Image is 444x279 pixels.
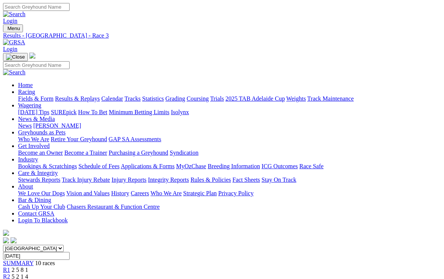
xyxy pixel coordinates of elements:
[18,210,54,217] a: Contact GRSA
[121,163,175,169] a: Applications & Forms
[18,95,53,102] a: Fields & Form
[3,3,70,11] input: Search
[299,163,323,169] a: Race Safe
[12,267,28,273] span: 2 5 8 1
[3,24,23,32] button: Toggle navigation
[18,217,68,223] a: Login To Blackbook
[18,143,50,149] a: Get Involved
[18,149,441,156] div: Get Involved
[3,230,9,236] img: logo-grsa-white.png
[187,95,209,102] a: Coursing
[18,122,441,129] div: News & Media
[78,163,119,169] a: Schedule of Fees
[18,183,33,190] a: About
[8,26,20,31] span: Menu
[67,204,160,210] a: Chasers Restaurant & Function Centre
[225,95,285,102] a: 2025 TAB Adelaide Cup
[125,95,141,102] a: Tracks
[3,18,17,24] a: Login
[18,163,77,169] a: Bookings & Scratchings
[18,109,49,115] a: [DATE] Tips
[262,176,296,183] a: Stay On Track
[3,39,25,46] img: GRSA
[6,54,25,60] img: Close
[18,82,33,88] a: Home
[18,89,35,95] a: Racing
[18,156,38,163] a: Industry
[307,95,354,102] a: Track Maintenance
[18,149,63,156] a: Become an Owner
[286,95,306,102] a: Weights
[109,109,169,115] a: Minimum Betting Limits
[3,252,70,260] input: Select date
[218,190,254,196] a: Privacy Policy
[18,109,441,116] div: Wagering
[18,190,65,196] a: We Love Our Dogs
[33,122,81,129] a: [PERSON_NAME]
[29,53,35,59] img: logo-grsa-white.png
[3,69,26,76] img: Search
[111,190,129,196] a: History
[3,46,17,52] a: Login
[18,102,41,109] a: Wagering
[62,176,110,183] a: Track Injury Rebate
[101,95,123,102] a: Calendar
[78,109,108,115] a: How To Bet
[18,136,49,142] a: Who We Are
[18,197,51,203] a: Bar & Dining
[51,109,76,115] a: SUREpick
[3,237,9,243] img: facebook.svg
[233,176,260,183] a: Fact Sheets
[18,204,65,210] a: Cash Up Your Club
[66,190,109,196] a: Vision and Values
[18,190,441,197] div: About
[51,136,107,142] a: Retire Your Greyhound
[176,163,206,169] a: MyOzChase
[3,260,33,266] a: SUMMARY
[3,32,441,39] a: Results - [GEOGRAPHIC_DATA] - Race 3
[166,95,185,102] a: Grading
[55,95,100,102] a: Results & Replays
[3,61,70,69] input: Search
[11,237,17,243] img: twitter.svg
[109,149,168,156] a: Purchasing a Greyhound
[208,163,260,169] a: Breeding Information
[64,149,107,156] a: Become a Trainer
[18,176,441,183] div: Care & Integrity
[3,53,28,61] button: Toggle navigation
[142,95,164,102] a: Statistics
[190,176,231,183] a: Rules & Policies
[131,190,149,196] a: Careers
[210,95,224,102] a: Trials
[109,136,161,142] a: GAP SA Assessments
[148,176,189,183] a: Integrity Reports
[151,190,182,196] a: Who We Are
[18,163,441,170] div: Industry
[35,260,55,266] span: 10 races
[18,122,32,129] a: News
[3,267,10,273] a: R1
[262,163,298,169] a: ICG Outcomes
[183,190,217,196] a: Strategic Plan
[18,129,65,136] a: Greyhounds as Pets
[18,95,441,102] div: Racing
[171,109,189,115] a: Isolynx
[170,149,198,156] a: Syndication
[18,170,58,176] a: Care & Integrity
[111,176,146,183] a: Injury Reports
[18,204,441,210] div: Bar & Dining
[18,176,60,183] a: Stewards Reports
[18,136,441,143] div: Greyhounds as Pets
[18,116,55,122] a: News & Media
[3,11,26,18] img: Search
